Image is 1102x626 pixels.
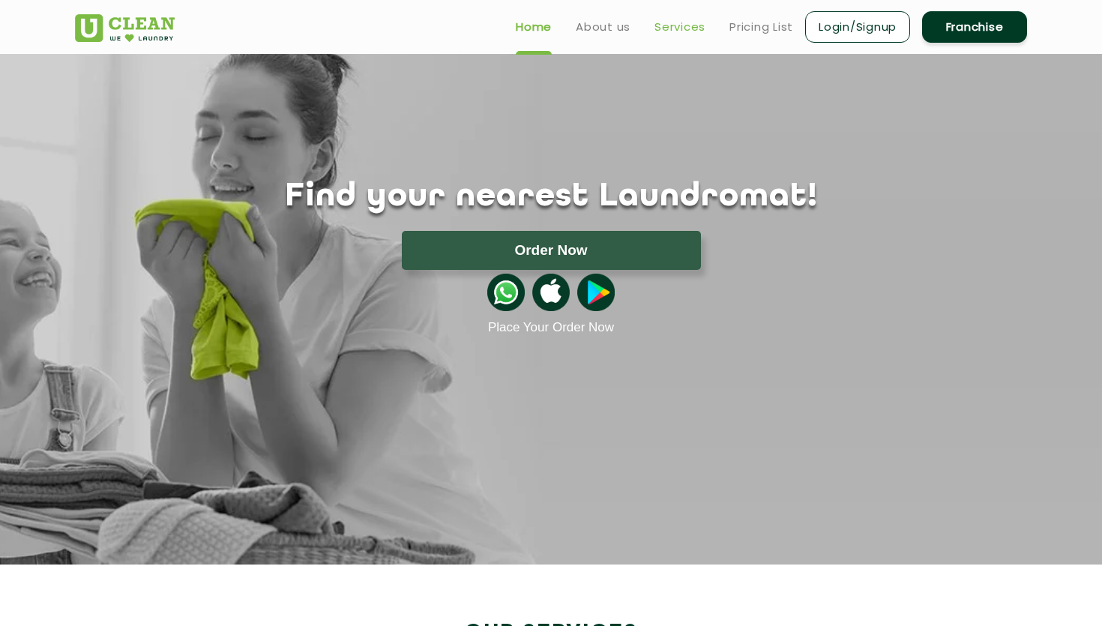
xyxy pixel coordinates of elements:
[922,11,1027,43] a: Franchise
[488,320,614,335] a: Place Your Order Now
[75,14,175,42] img: UClean Laundry and Dry Cleaning
[516,18,552,36] a: Home
[532,274,570,311] img: apple-icon.png
[576,18,630,36] a: About us
[487,274,525,311] img: whatsappicon.png
[64,178,1038,216] h1: Find your nearest Laundromat!
[654,18,705,36] a: Services
[805,11,910,43] a: Login/Signup
[729,18,793,36] a: Pricing List
[402,231,701,270] button: Order Now
[577,274,615,311] img: playstoreicon.png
